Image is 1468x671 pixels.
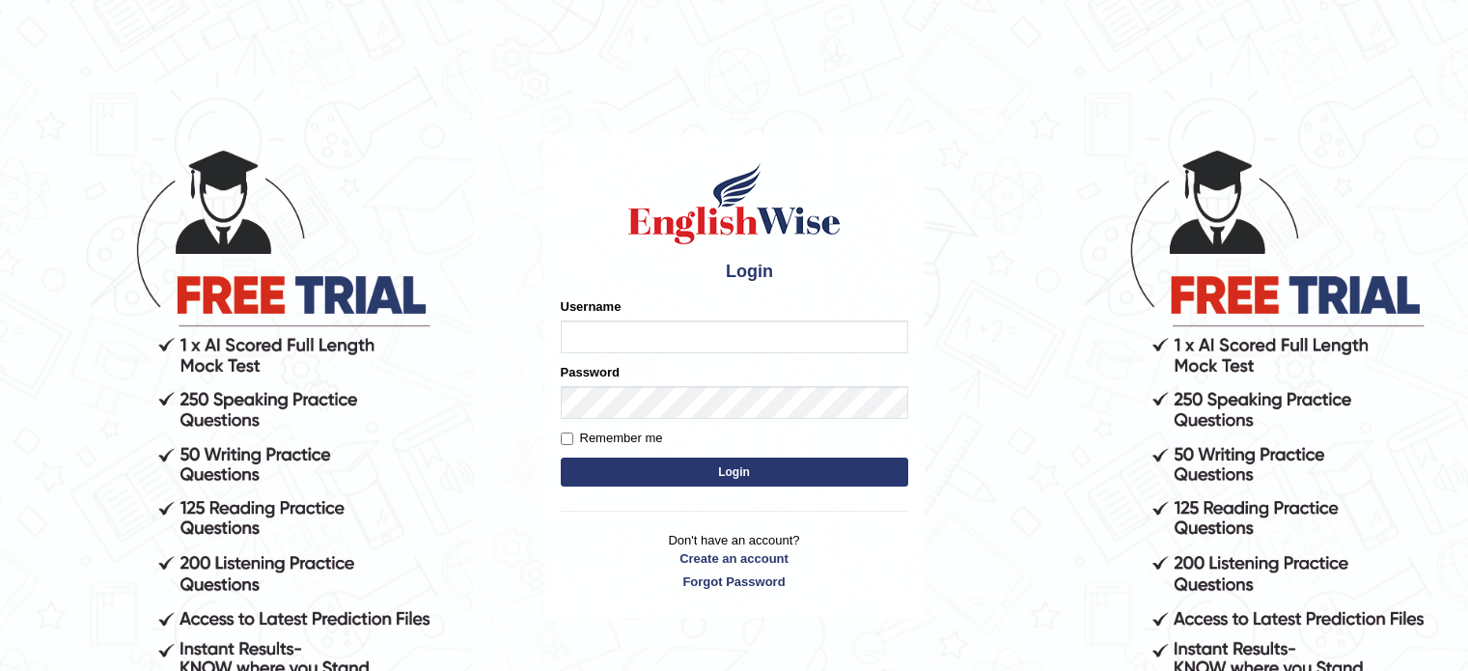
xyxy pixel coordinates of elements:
a: Create an account [561,549,908,568]
h4: Login [561,257,908,288]
img: Logo of English Wise sign in for intelligent practice with AI [624,160,845,247]
a: Forgot Password [561,573,908,591]
p: Don't have an account? [561,531,908,591]
label: Password [561,363,620,381]
button: Login [561,458,908,487]
label: Username [561,297,622,316]
label: Remember me [561,429,663,448]
input: Remember me [561,433,573,445]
